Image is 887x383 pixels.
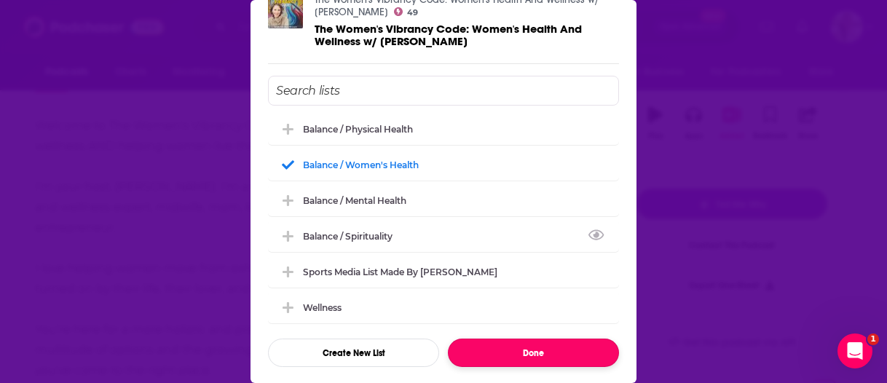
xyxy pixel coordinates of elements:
[268,184,619,216] div: Balance / Mental Health
[315,23,619,47] a: The Women's Vibrancy Code: Women's Health And Wellness w/ Maraya Brown
[394,7,418,16] a: 49
[268,113,619,145] div: Balance / Physical Health
[268,220,619,252] div: Balance / Spirituality
[303,266,497,277] div: Sports Media List made by [PERSON_NAME]
[303,159,419,170] div: Balance / Women's Health
[268,256,619,288] div: Sports Media List made by Rocky Garza Jr.
[268,76,619,367] div: Add Podcast To List
[407,9,418,16] span: 49
[303,302,342,313] div: Wellness
[303,231,401,242] div: Balance / Spirituality
[268,291,619,323] div: Wellness
[448,339,619,367] button: Done
[268,149,619,181] div: Balance / Women's Health
[837,333,872,368] iframe: Intercom live chat
[268,339,439,367] button: Create New List
[268,76,619,106] input: Search lists
[315,22,582,48] span: The Women's Vibrancy Code: Women's Health And Wellness w/ [PERSON_NAME]
[303,195,406,206] div: Balance / Mental Health
[867,333,879,345] span: 1
[303,124,413,135] div: Balance / Physical Health
[393,239,401,240] button: View Link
